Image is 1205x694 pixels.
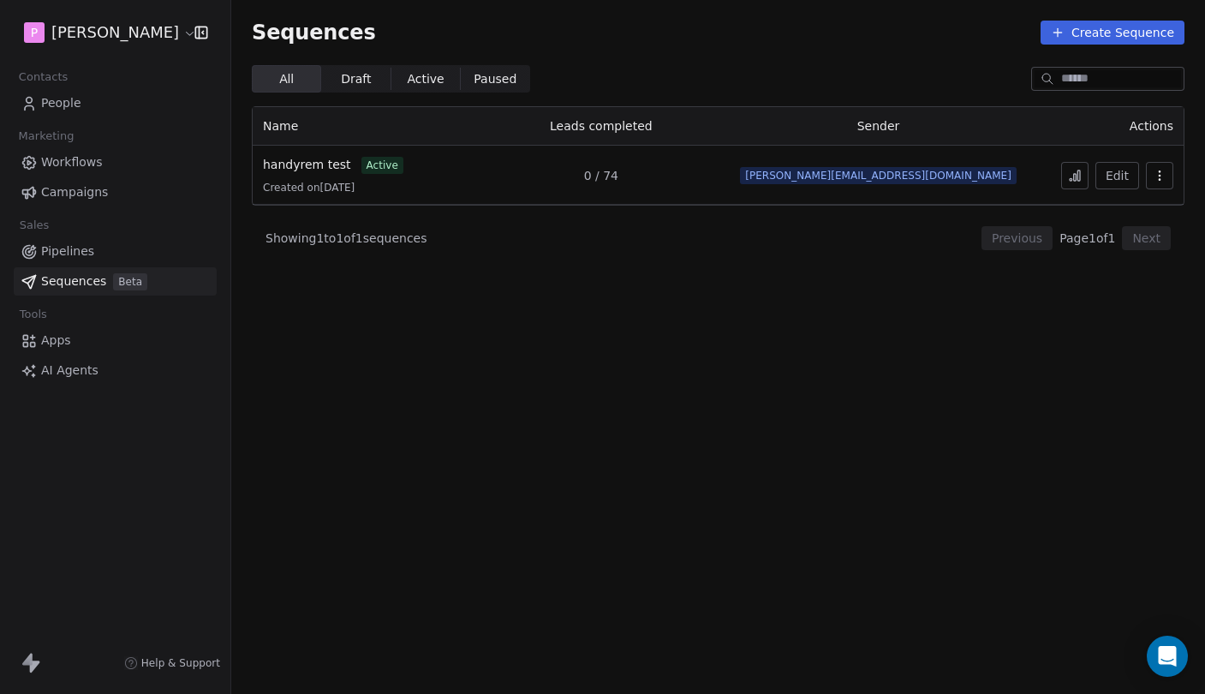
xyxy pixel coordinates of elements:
[1041,21,1184,45] button: Create Sequence
[12,212,57,238] span: Sales
[857,119,900,133] span: Sender
[41,272,106,290] span: Sequences
[14,326,217,355] a: Apps
[263,158,351,171] span: handyrem test
[41,153,103,171] span: Workflows
[14,356,217,385] a: AI Agents
[141,656,220,670] span: Help & Support
[1130,119,1173,133] span: Actions
[12,302,54,327] span: Tools
[14,178,217,206] a: Campaigns
[14,89,217,117] a: People
[1122,226,1171,250] button: Next
[41,242,94,260] span: Pipelines
[11,64,75,90] span: Contacts
[41,332,71,350] span: Apps
[407,70,444,88] span: Active
[263,156,351,174] a: handyrem test
[124,656,220,670] a: Help & Support
[361,157,403,174] span: active
[740,167,1017,184] span: [PERSON_NAME][EMAIL_ADDRESS][DOMAIN_NAME]
[474,70,516,88] span: Paused
[41,183,108,201] span: Campaigns
[265,230,427,247] span: Showing 1 to 1 of 1 sequences
[1095,162,1139,189] button: Edit
[341,70,371,88] span: Draft
[550,119,653,133] span: Leads completed
[263,181,355,194] span: Created on [DATE]
[252,21,376,45] span: Sequences
[51,21,179,44] span: [PERSON_NAME]
[584,167,618,184] span: 0 / 74
[11,123,81,149] span: Marketing
[1059,230,1115,247] span: Page 1 of 1
[14,148,217,176] a: Workflows
[41,94,81,112] span: People
[21,18,182,47] button: P[PERSON_NAME]
[1147,636,1188,677] div: Open Intercom Messenger
[14,267,217,296] a: SequencesBeta
[41,362,98,380] span: AI Agents
[981,226,1053,250] button: Previous
[31,24,38,41] span: P
[263,119,298,133] span: Name
[14,237,217,266] a: Pipelines
[113,273,147,290] span: Beta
